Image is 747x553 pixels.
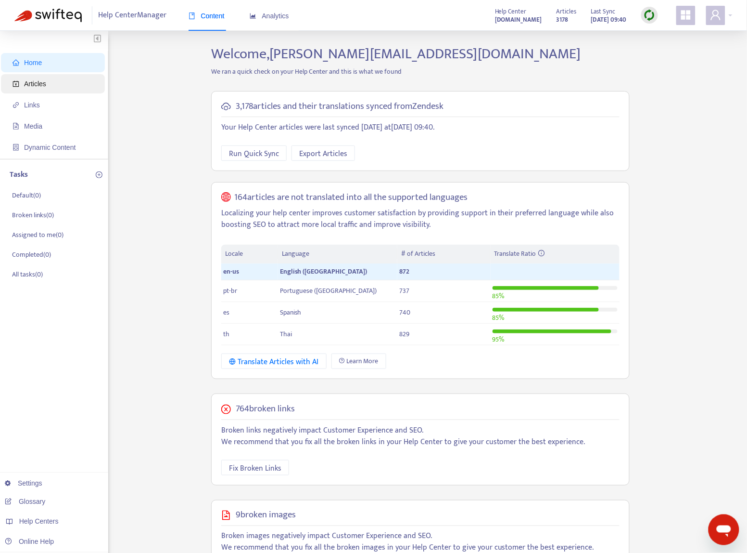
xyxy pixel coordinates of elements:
[221,354,327,369] button: Translate Articles with AI
[236,404,295,415] h5: 764 broken links
[221,122,620,133] p: Your Help Center articles were last synced [DATE] at [DATE] 09:40 .
[280,329,292,340] span: Thai
[229,148,279,160] span: Run Quick Sync
[223,266,239,277] span: en-us
[24,144,76,151] span: Dynamic Content
[399,266,409,277] span: 872
[236,101,443,112] h5: 3,178 articles and their translations synced from Zendesk
[19,518,59,526] span: Help Centers
[280,285,377,296] span: Portuguese ([GEOGRAPHIC_DATA])
[495,6,527,17] span: Help Center
[280,266,367,277] span: English ([GEOGRAPHIC_DATA])
[221,192,231,203] span: global
[280,307,302,318] span: Spanish
[397,245,490,263] th: # of Articles
[204,66,637,77] p: We ran a quick check on your Help Center and this is what we found
[24,122,42,130] span: Media
[223,307,229,318] span: es
[221,145,287,161] button: Run Quick Sync
[12,210,54,220] p: Broken links ( 0 )
[223,329,229,340] span: th
[189,13,195,19] span: book
[250,13,256,19] span: area-chart
[494,249,616,259] div: Translate Ratio
[13,102,19,108] span: link
[99,6,167,25] span: Help Center Manager
[493,312,505,323] span: 85 %
[399,285,409,296] span: 737
[13,144,19,151] span: container
[221,425,620,448] p: Broken links negatively impact Customer Experience and SEO. We recommend that you fix all the bro...
[5,479,42,487] a: Settings
[189,12,225,20] span: Content
[557,14,569,25] strong: 3178
[211,42,581,66] span: Welcome, [PERSON_NAME][EMAIL_ADDRESS][DOMAIN_NAME]
[680,9,692,21] span: appstore
[24,101,40,109] span: Links
[291,145,355,161] button: Export Articles
[557,6,577,17] span: Articles
[399,329,409,340] span: 829
[347,356,379,367] span: Learn More
[10,169,28,181] p: Tasks
[229,356,319,368] div: Translate Articles with AI
[5,498,45,506] a: Glossary
[493,334,505,345] span: 95 %
[235,192,468,203] h5: 164 articles are not translated into all the supported languages
[13,123,19,130] span: file-image
[278,245,397,263] th: Language
[5,538,54,546] a: Online Help
[14,9,82,22] img: Swifteq
[12,190,41,200] p: Default ( 0 )
[24,59,42,66] span: Home
[12,269,43,279] p: All tasks ( 0 )
[12,230,63,240] p: Assigned to me ( 0 )
[24,80,46,88] span: Articles
[331,354,386,369] a: Learn More
[399,307,410,318] span: 740
[493,290,505,302] span: 85 %
[236,510,296,521] h5: 9 broken images
[13,80,19,87] span: account-book
[221,511,231,520] span: file-image
[12,250,51,260] p: Completed ( 0 )
[229,462,281,474] span: Fix Broken Links
[96,171,102,178] span: plus-circle
[644,9,656,21] img: sync.dc5367851b00ba804db3.png
[221,405,231,414] span: close-circle
[221,208,620,231] p: Localizing your help center improves customer satisfaction by providing support in their preferre...
[13,59,19,66] span: home
[709,514,739,545] iframe: Button to launch messaging window
[591,6,616,17] span: Last Sync
[221,460,289,475] button: Fix Broken Links
[221,245,278,263] th: Locale
[495,14,542,25] a: [DOMAIN_NAME]
[299,148,347,160] span: Export Articles
[591,14,627,25] strong: [DATE] 09:40
[223,285,237,296] span: pt-br
[250,12,289,20] span: Analytics
[221,102,231,111] span: cloud-sync
[710,9,722,21] span: user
